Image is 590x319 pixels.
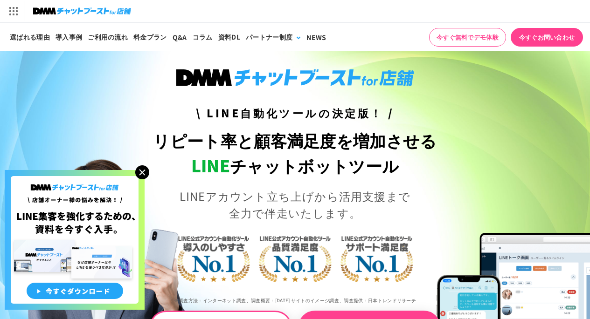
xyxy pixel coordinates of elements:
[33,5,131,18] img: チャットブーストfor店舗
[85,23,131,51] a: ご利用の流れ
[190,23,215,51] a: コラム
[147,290,443,311] p: ※調査方法：インターネット調査、調査概要：[DATE] サイトのイメージ調査、調査提供：日本トレンドリサーチ
[147,128,443,178] h1: リピート率と顧客満足度を増加させる チャットボットツール
[191,153,230,177] span: LINE
[7,23,53,51] a: 選ばれる理由
[147,105,443,121] h3: \ LINE自動化ツールの決定版！ /
[246,32,292,42] div: パートナー制度
[5,170,145,310] img: 店舗オーナー様の悩みを解決!LINE集客を狂化するための資料を今すぐ入手!
[147,188,443,221] p: LINEアカウント立ち上げから活用支援まで 全力で伴走いたします。
[304,23,329,51] a: NEWS
[5,170,145,181] a: 店舗オーナー様の悩みを解決!LINE集客を狂化するための資料を今すぐ入手!
[147,200,443,313] img: LINE公式アカウント自動化ツール導入のしやすさNo.1｜LINE公式アカウント自動化ツール品質満足度No.1｜LINE公式アカウント自動化ツールサポート満足度No.1
[511,28,583,47] a: 今すぐお問い合わせ
[170,23,190,51] a: Q&A
[429,28,506,47] a: 今すぐ無料でデモ体験
[53,23,85,51] a: 導入事例
[1,1,25,21] img: サービス
[215,23,243,51] a: 資料DL
[131,23,170,51] a: 料金プラン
